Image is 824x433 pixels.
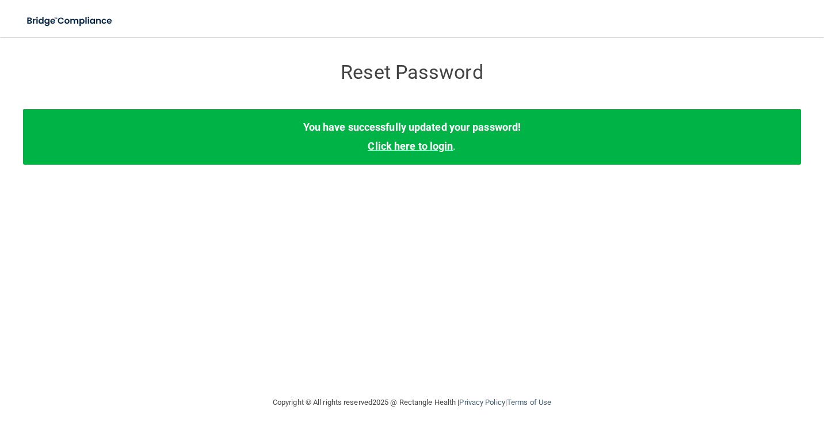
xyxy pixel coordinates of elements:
h3: Reset Password [202,62,622,83]
b: You have successfully updated your password! [303,121,521,133]
div: Copyright © All rights reserved 2025 @ Rectangle Health | | [202,384,622,421]
img: bridge_compliance_login_screen.278c3ca4.svg [17,9,123,33]
a: Privacy Policy [459,398,505,407]
a: Terms of Use [507,398,551,407]
a: Click here to login [368,140,453,152]
div: . [23,109,801,164]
